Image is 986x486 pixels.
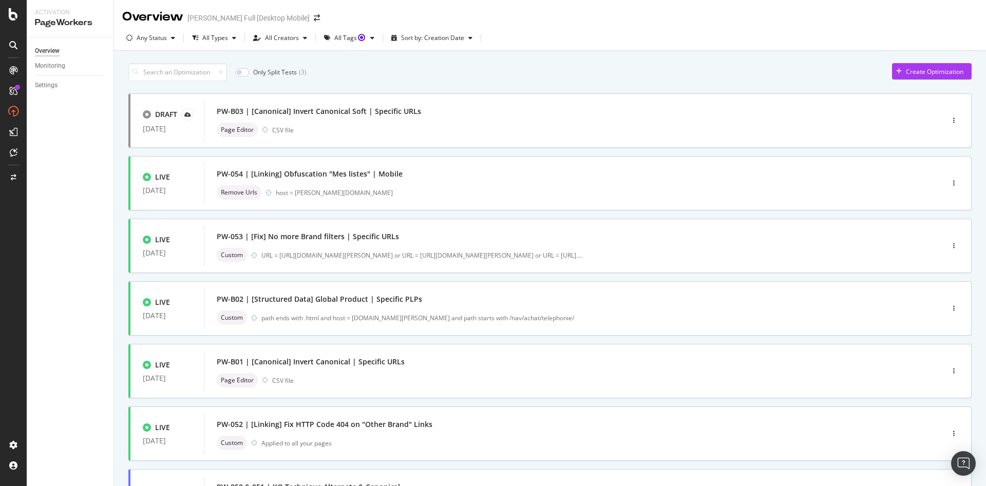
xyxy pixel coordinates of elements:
div: CSV file [272,126,294,134]
div: neutral label [217,436,247,450]
button: All TagsTooltip anchor [320,30,378,46]
div: All Types [202,35,228,41]
div: arrow-right-arrow-left [314,14,320,22]
span: Page Editor [221,377,254,383]
div: Overview [35,46,60,56]
div: Activation [35,8,105,17]
div: [DATE] [143,437,192,445]
div: ( 3 ) [299,68,307,76]
div: Open Intercom Messenger [951,451,976,476]
div: neutral label [217,373,258,387]
div: neutral label [217,248,247,262]
button: Create Optimization [892,63,972,80]
div: PW-B03 | [Canonical] Invert Canonical Soft | Specific URLs [217,106,421,116]
div: [DATE] [143,186,192,195]
div: CSV file [272,376,294,385]
div: Tooltip anchor [357,33,366,42]
input: Search an Optimization [128,63,227,81]
span: Page Editor [221,127,254,133]
div: Overview [122,8,183,26]
div: Settings [35,80,58,91]
div: Only Split Tests [253,68,297,76]
div: Sort by: Creation Date [401,35,464,41]
div: [PERSON_NAME] Full [Desktop Mobile] [187,13,310,23]
div: LIVE [155,235,170,245]
div: LIVE [155,360,170,370]
div: [DATE] [143,125,192,133]
div: PW-B01 | [Canonical] Invert Canonical | Specific URLs [217,357,405,367]
div: PW-053 | [Fix] No more Brand filters | Specific URLs [217,231,399,242]
div: Applied to all your pages [261,439,332,448]
a: Monitoring [35,61,106,71]
div: [DATE] [143,249,192,257]
div: URL = [URL][DOMAIN_NAME][PERSON_NAME] or URL = [URL][DOMAIN_NAME][PERSON_NAME] or URL = [URL]. [261,251,582,260]
div: neutral label [217,185,261,200]
span: Custom [221,252,243,258]
a: Settings [35,80,106,91]
button: All Types [188,30,240,46]
div: PW-B02 | [Structured Data] Global Product | Specific PLPs [217,294,422,304]
span: Custom [221,315,243,321]
div: PW-052 | [Linking] Fix HTTP Code 404 on "Other Brand" Links [217,419,432,430]
div: neutral label [217,310,247,325]
div: PW-054 | [Linking] Obfuscation "Mes listes" | Mobile [217,169,403,179]
div: path ends with .html and host = [DOMAIN_NAME][PERSON_NAME] and path starts with /nav/achat/teleph... [261,314,900,322]
button: Sort by: Creation Date [387,30,477,46]
span: Custom [221,440,243,446]
div: Any Status [137,35,167,41]
div: LIVE [155,297,170,307]
div: Monitoring [35,61,65,71]
span: ... [578,251,582,260]
div: All Tags [334,35,366,41]
div: [DATE] [143,374,192,382]
div: Create Optimization [906,67,963,76]
div: LIVE [155,422,170,433]
span: Remove Urls [221,189,257,196]
div: LIVE [155,172,170,182]
a: Overview [35,46,106,56]
div: PageWorkers [35,17,105,29]
div: neutral label [217,123,258,137]
div: All Creators [265,35,299,41]
button: All Creators [249,30,311,46]
button: Any Status [122,30,179,46]
div: [DATE] [143,312,192,320]
div: DRAFT [155,109,177,120]
div: host = [PERSON_NAME][DOMAIN_NAME] [276,188,900,197]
